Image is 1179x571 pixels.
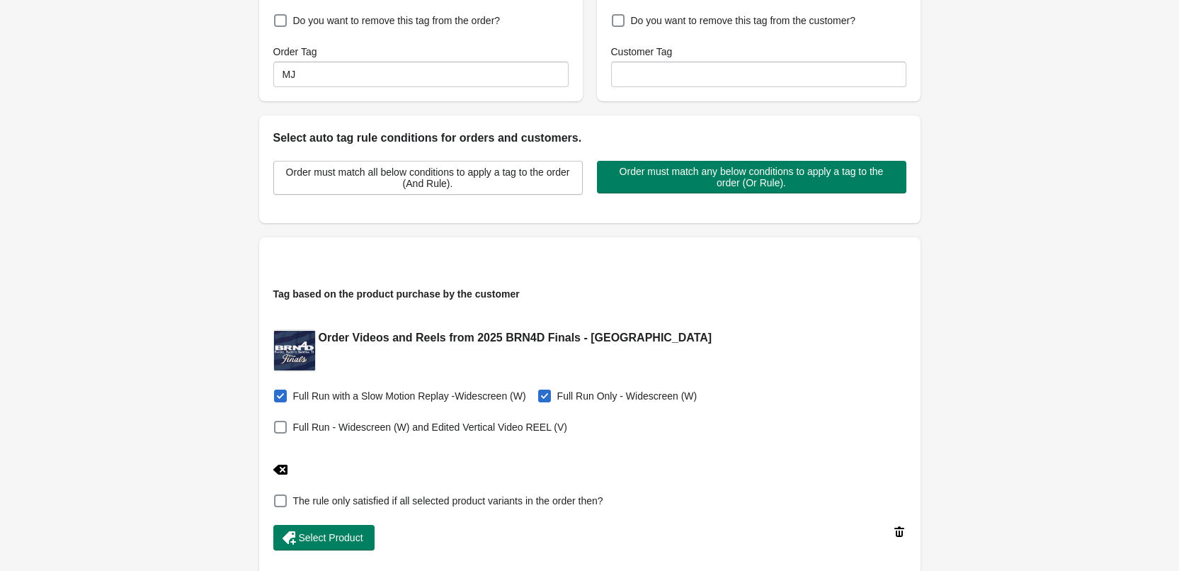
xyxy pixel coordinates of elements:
[631,13,855,28] span: Do you want to remove this tag from the customer?
[273,161,583,195] button: Order must match all below conditions to apply a tag to the order (And Rule).
[608,166,895,188] span: Order must match any below conditions to apply a tag to the order (Or Rule).
[299,532,363,543] span: Select Product
[319,329,712,346] h2: Order Videos and Reels from 2025 BRN4D Finals - [GEOGRAPHIC_DATA]
[285,166,571,189] span: Order must match all below conditions to apply a tag to the order (And Rule).
[273,288,520,300] span: Tag based on the product purchase by the customer
[273,525,375,550] button: Select Product
[273,130,906,147] h2: Select auto tag rule conditions for orders and customers.
[293,13,501,28] span: Do you want to remove this tag from the order?
[274,331,315,370] img: square_8a04988e-4d87-4b1b-ae66-4266bbd30e40.png
[293,494,603,508] span: The rule only satisfied if all selected product variants in the order then?
[557,389,697,403] span: Full Run Only - Widescreen (W)
[597,161,906,193] button: Order must match any below conditions to apply a tag to the order (Or Rule).
[611,45,673,59] label: Customer Tag
[293,389,526,403] span: Full Run with a Slow Motion Replay -Widescreen (W)
[273,45,317,59] label: Order Tag
[293,420,568,434] span: Full Run - Widescreen (W) and Edited Vertical Video REEL (V)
